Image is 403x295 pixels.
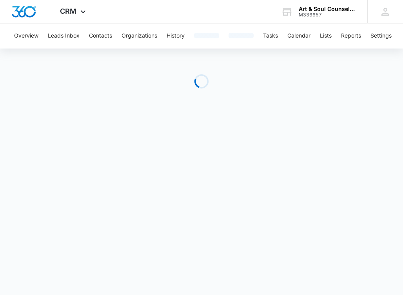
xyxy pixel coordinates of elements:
[14,23,38,49] button: Overview
[287,23,310,49] button: Calendar
[299,12,356,18] div: account id
[122,23,157,49] button: Organizations
[370,23,392,49] button: Settings
[167,23,185,49] button: History
[320,23,332,49] button: Lists
[341,23,361,49] button: Reports
[48,23,80,49] button: Leads Inbox
[60,7,76,15] span: CRM
[263,23,278,49] button: Tasks
[89,23,112,49] button: Contacts
[299,6,356,12] div: account name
